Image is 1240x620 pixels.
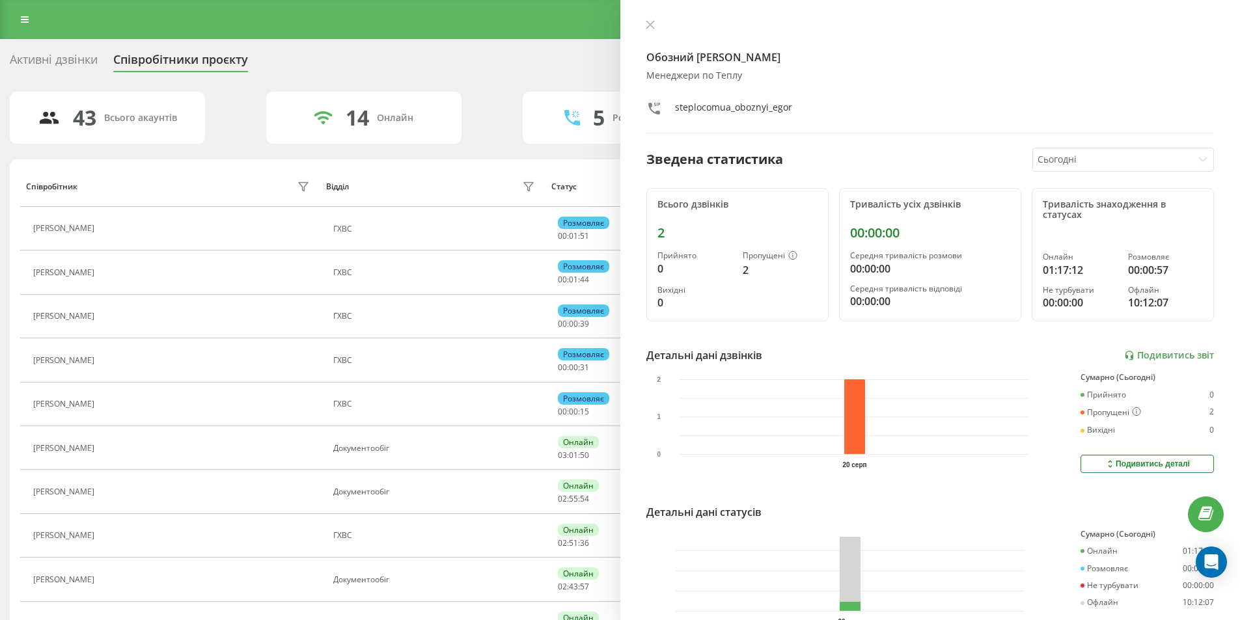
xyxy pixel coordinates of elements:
[1128,286,1203,295] div: Офлайн
[1128,295,1203,310] div: 10:12:07
[1124,350,1214,361] a: Подивитись звіт
[558,567,599,580] div: Онлайн
[646,150,783,169] div: Зведена статистика
[580,450,589,461] span: 50
[1209,390,1214,399] div: 0
[569,450,578,461] span: 01
[657,286,732,295] div: Вихідні
[551,182,577,191] div: Статус
[569,362,578,373] span: 00
[1209,407,1214,418] div: 2
[646,49,1215,65] h4: Обозний [PERSON_NAME]
[558,392,609,405] div: Розмовляє
[333,531,538,540] div: ГХВС
[558,260,609,273] div: Розмовляє
[1081,546,1118,556] div: Онлайн
[558,275,589,284] div: : :
[657,261,732,276] div: 0
[33,312,98,321] div: [PERSON_NAME]
[558,581,567,592] span: 02
[580,230,589,241] span: 51
[646,70,1215,81] div: Менеджери по Теплу
[33,268,98,277] div: [PERSON_NAME]
[558,406,567,417] span: 00
[850,225,1010,241] div: 00:00:00
[1081,564,1128,573] div: Розмовляє
[333,444,538,453] div: Документообіг
[10,53,98,73] div: Активні дзвінки
[333,487,538,496] div: Документообіг
[580,537,589,548] span: 36
[580,318,589,329] span: 39
[558,407,589,416] div: : :
[558,230,567,241] span: 00
[657,295,732,310] div: 0
[558,451,589,460] div: : :
[326,182,349,191] div: Відділ
[333,268,538,277] div: ГХВС
[569,318,578,329] span: 00
[580,362,589,373] span: 31
[33,531,98,540] div: [PERSON_NAME]
[558,493,567,504] span: 02
[1183,598,1214,607] div: 10:12:07
[333,224,538,234] div: ГХВС
[33,575,98,584] div: [PERSON_NAME]
[1183,546,1214,556] div: 01:17:12
[377,113,413,124] div: Онлайн
[558,494,589,504] div: : :
[1183,564,1214,573] div: 00:00:57
[1196,546,1227,578] div: Open Intercom Messenger
[569,493,578,504] span: 55
[675,101,792,120] div: steplocomua_oboznyi_egor
[73,105,96,130] div: 43
[569,230,578,241] span: 01
[1043,295,1118,310] div: 00:00:00
[558,363,589,372] div: : :
[558,582,589,591] div: : :
[558,319,589,329] div: : :
[1128,262,1203,278] div: 00:00:57
[657,413,661,420] text: 1
[1209,425,1214,435] div: 0
[1081,530,1214,539] div: Сумарно (Сьогодні)
[558,539,589,548] div: : :
[580,406,589,417] span: 15
[558,318,567,329] span: 00
[1043,199,1203,221] div: Тривалість знаходження в статусах
[346,105,369,130] div: 14
[850,284,1010,293] div: Середня тривалість відповіді
[333,575,538,584] div: Документообіг
[33,444,98,453] div: [PERSON_NAME]
[743,262,818,278] div: 2
[558,479,599,492] div: Онлайн
[1081,425,1115,435] div: Вихідні
[1081,373,1214,382] div: Сумарно (Сьогодні)
[580,493,589,504] span: 54
[613,113,676,124] div: Розмовляють
[333,356,538,365] div: ГХВС
[646,347,762,363] div: Детальні дані дзвінків
[1043,286,1118,295] div: Не турбувати
[580,581,589,592] span: 57
[1043,252,1118,262] div: Онлайн
[558,232,589,241] div: : :
[558,348,609,360] div: Розмовляє
[657,451,661,458] text: 0
[657,199,818,210] div: Всього дзвінків
[850,251,1010,260] div: Середня тривалість розмови
[580,274,589,285] span: 44
[743,251,818,262] div: Пропущені
[1081,390,1126,399] div: Прийнято
[657,225,818,241] div: 2
[33,224,98,233] div: [PERSON_NAME]
[558,274,567,285] span: 00
[657,376,661,383] text: 2
[1183,581,1214,590] div: 00:00:00
[569,274,578,285] span: 01
[850,293,1010,309] div: 00:00:00
[1105,459,1190,469] div: Подивитись деталі
[333,312,538,321] div: ГХВС
[569,406,578,417] span: 00
[558,436,599,448] div: Онлайн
